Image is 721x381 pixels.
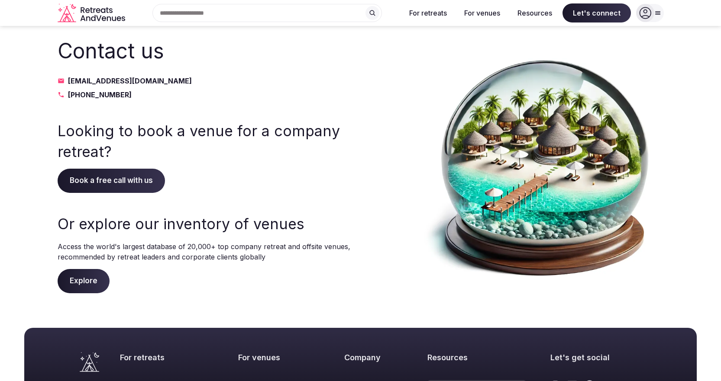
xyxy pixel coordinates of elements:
[58,214,352,234] h3: Or explore our inventory of venues
[58,36,352,65] h2: Contact us
[58,3,127,23] svg: Retreats and Venues company logo
[58,276,110,285] a: Explore
[344,352,404,363] h2: Company
[511,3,559,22] button: Resources
[58,90,352,100] a: [PHONE_NUMBER]
[120,352,214,363] h2: For retreats
[457,3,507,22] button: For venues
[58,169,165,193] span: Book a free call with us
[58,3,127,23] a: Visit the homepage
[421,36,664,293] img: Contact us
[58,121,352,162] h3: Looking to book a venue for a company retreat?
[427,352,526,363] h2: Resources
[402,3,454,22] button: For retreats
[58,269,110,293] span: Explore
[550,352,641,363] h2: Let's get social
[58,176,165,185] a: Book a free call with us
[563,3,631,22] span: Let's connect
[238,352,320,363] h2: For venues
[58,76,352,86] a: [EMAIL_ADDRESS][DOMAIN_NAME]
[58,241,352,262] p: Access the world's largest database of 20,000+ top company retreat and offsite venues, recommende...
[80,352,99,372] a: Visit the homepage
